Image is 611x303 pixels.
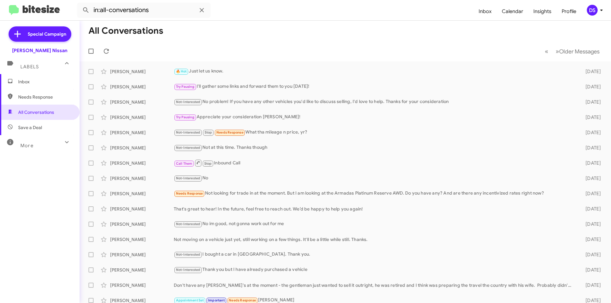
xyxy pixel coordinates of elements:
[587,5,598,16] div: DS
[575,175,606,182] div: [DATE]
[176,176,200,180] span: Not-Interested
[77,3,211,18] input: Search
[557,2,581,21] a: Profile
[110,129,174,136] div: [PERSON_NAME]
[575,68,606,75] div: [DATE]
[541,45,603,58] nav: Page navigation example
[575,190,606,197] div: [DATE]
[110,114,174,121] div: [PERSON_NAME]
[575,206,606,212] div: [DATE]
[176,85,194,89] span: Try Pausing
[20,64,39,70] span: Labels
[174,282,575,288] div: Don't have any [PERSON_NAME]'s at the moment - the gentleman just wanted to sell it outright, he ...
[9,26,71,42] a: Special Campaign
[581,5,604,16] button: DS
[552,45,603,58] button: Next
[174,220,575,228] div: No im good, not gonna work out for me
[110,267,174,273] div: [PERSON_NAME]
[474,2,497,21] a: Inbox
[174,175,575,182] div: No
[176,252,200,257] span: Not-Interested
[205,130,212,134] span: Stop
[174,98,575,106] div: No problem! If you have any other vehicles you'd like to discuss selling, I'd love to help. Thank...
[176,222,200,226] span: Not-Interested
[176,268,200,272] span: Not-Interested
[88,26,163,36] h1: All Conversations
[110,221,174,227] div: [PERSON_NAME]
[110,251,174,258] div: [PERSON_NAME]
[20,143,33,148] span: More
[176,298,204,302] span: Appointment Set
[12,47,67,54] div: [PERSON_NAME] Nissan
[110,190,174,197] div: [PERSON_NAME]
[575,99,606,105] div: [DATE]
[204,162,212,166] span: Stop
[110,236,174,243] div: [PERSON_NAME]
[176,162,193,166] span: Call Them
[575,221,606,227] div: [DATE]
[229,298,256,302] span: Needs Response
[575,251,606,258] div: [DATE]
[545,47,548,55] span: «
[575,236,606,243] div: [DATE]
[575,129,606,136] div: [DATE]
[110,99,174,105] div: [PERSON_NAME]
[176,130,200,134] span: Not-Interested
[174,129,575,136] div: What tha mileage n price, yr?
[176,69,187,73] span: 🔥 Hot
[174,159,575,167] div: Inbound Call
[110,282,174,288] div: [PERSON_NAME]
[174,251,575,258] div: I bought a car in [GEOGRAPHIC_DATA]. Thank you.
[176,100,200,104] span: Not-Interested
[528,2,557,21] a: Insights
[18,124,42,131] span: Save a Deal
[176,115,194,119] span: Try Pausing
[110,175,174,182] div: [PERSON_NAME]
[575,84,606,90] div: [DATE]
[174,266,575,273] div: Thank you but I have already purchased a vehicle
[174,68,575,75] div: Just let us know.
[559,48,600,55] span: Older Messages
[541,45,552,58] button: Previous
[556,47,559,55] span: »
[174,206,575,212] div: That's great to hear! In the future, feel free to reach out. We’d be happy to help you again!
[18,109,54,115] span: All Conversations
[575,267,606,273] div: [DATE]
[575,282,606,288] div: [DATE]
[110,206,174,212] div: [PERSON_NAME]
[575,160,606,166] div: [DATE]
[110,160,174,166] div: [PERSON_NAME]
[110,145,174,151] div: [PERSON_NAME]
[174,114,575,121] div: Appreciate your consideration [PERSON_NAME]!
[18,94,72,100] span: Needs Response
[110,84,174,90] div: [PERSON_NAME]
[208,298,225,302] span: Important
[174,236,575,243] div: Not moving on a vehicle just yet, still working on a few things. It'll be a little while still. T...
[28,31,66,37] span: Special Campaign
[216,130,243,134] span: Needs Response
[575,145,606,151] div: [DATE]
[176,146,200,150] span: Not-Interested
[575,114,606,121] div: [DATE]
[174,83,575,90] div: I'll gather some links and forward them to you [DATE]!
[176,191,203,196] span: Needs Response
[18,79,72,85] span: Inbox
[110,68,174,75] div: [PERSON_NAME]
[497,2,528,21] a: Calendar
[174,144,575,151] div: Not at this time. Thanks though
[174,190,575,197] div: Not looking for trade in at the moment. But I am looking at the Armadas Platinum Reserve AWD. Do ...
